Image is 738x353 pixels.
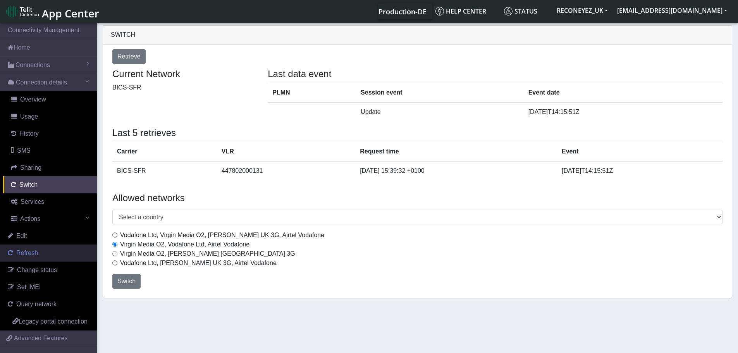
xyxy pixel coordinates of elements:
[16,232,27,239] span: Edit
[552,3,612,17] button: RECONEYEZ_UK
[120,249,295,258] label: Virgin Media O2, [PERSON_NAME] [GEOGRAPHIC_DATA] 3G
[19,318,88,325] span: Legacy portal connection
[557,161,723,180] td: [DATE]T14:15:51Z
[20,215,40,222] span: Actions
[6,3,98,20] a: App Center
[3,142,97,159] a: SMS
[378,7,427,16] span: Production-DE
[16,78,67,87] span: Connection details
[20,164,41,171] span: Sharing
[504,7,537,15] span: Status
[6,5,39,18] img: logo-telit-cinterion-gw-new.png
[3,176,97,193] a: Switch
[20,113,38,120] span: Usage
[268,69,723,80] h4: Last data event
[112,274,141,289] button: Switch
[557,142,723,161] th: Event
[524,102,723,121] td: [DATE]T14:15:51Z
[217,142,356,161] th: VLR
[112,84,141,91] span: BICS-SFR
[356,83,524,102] th: Session event
[3,108,97,125] a: Usage
[432,3,501,19] a: Help center
[3,91,97,108] a: Overview
[112,193,723,204] h4: Allowed networks
[112,142,217,161] th: Carrier
[19,181,38,188] span: Switch
[112,161,217,180] td: BICS-SFR
[120,258,277,268] label: Vodafone Ltd, [PERSON_NAME] UK 3G, Airtel Vodafone
[112,127,723,139] h4: Last 5 retrieves
[16,301,57,307] span: Query network
[524,83,723,102] th: Event date
[3,193,97,210] a: Services
[19,130,39,137] span: History
[117,278,136,284] span: Switch
[120,231,324,240] label: Vodafone Ltd, Virgin Media O2, [PERSON_NAME] UK 3G, Airtel Vodafone
[112,49,146,64] button: Retrieve
[42,6,99,21] span: App Center
[15,60,50,70] span: Connections
[120,240,249,249] label: Virgin Media O2, Vodafone Ltd, Airtel Vodafone
[355,161,557,180] td: [DATE] 15:39:32 +0100
[21,198,44,205] span: Services
[378,3,426,19] a: Your current platform instance
[3,210,97,227] a: Actions
[3,159,97,176] a: Sharing
[612,3,732,17] button: [EMAIL_ADDRESS][DOMAIN_NAME]
[14,334,68,343] span: Advanced Features
[17,147,31,154] span: SMS
[117,53,141,60] span: Retrieve
[435,7,486,15] span: Help center
[3,125,97,142] a: History
[17,267,57,273] span: Change status
[16,250,38,256] span: Refresh
[112,69,256,80] h4: Current Network
[111,31,135,38] span: Switch
[355,142,557,161] th: Request time
[504,7,513,15] img: status.svg
[20,96,46,103] span: Overview
[501,3,552,19] a: Status
[356,102,524,121] td: Update
[435,7,444,15] img: knowledge.svg
[268,83,356,102] th: PLMN
[217,161,356,180] td: 447802000131
[17,284,41,290] span: Set IMEI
